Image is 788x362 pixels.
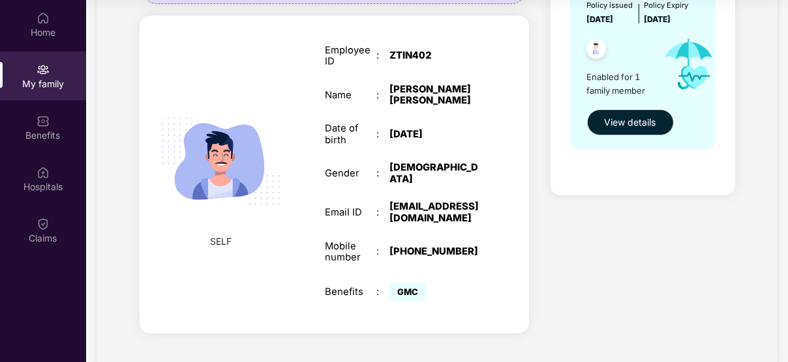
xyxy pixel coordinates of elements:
div: : [376,90,389,102]
span: Enabled for 1 family member [587,70,654,97]
img: svg+xml;base64,PHN2ZyBpZD0iSG9tZSIgeG1sbnM9Imh0dHA6Ly93d3cudzMub3JnLzIwMDAvc3ZnIiB3aWR0aD0iMjAiIG... [37,12,50,25]
div: [EMAIL_ADDRESS][DOMAIN_NAME] [389,201,480,224]
span: SELF [210,234,232,249]
span: [DATE] [644,14,671,24]
span: [DATE] [587,14,614,24]
img: svg+xml;base64,PHN2ZyBpZD0iQmVuZWZpdHMiIHhtbG5zPSJodHRwOi8vd3d3LnczLm9yZy8yMDAwL3N2ZyIgd2lkdGg9Ij... [37,115,50,128]
div: [DATE] [389,129,480,141]
img: svg+xml;base64,PHN2ZyB4bWxucz0iaHR0cDovL3d3dy53My5vcmcvMjAwMC9zdmciIHdpZHRoPSI0OC45NDMiIGhlaWdodD... [581,35,613,67]
div: : [376,168,389,180]
div: : [376,50,389,62]
img: icon [654,26,725,104]
img: svg+xml;base64,PHN2ZyBpZD0iSG9zcGl0YWxzIiB4bWxucz0iaHR0cDovL3d3dy53My5vcmcvMjAwMC9zdmciIHdpZHRoPS... [37,166,50,179]
img: svg+xml;base64,PHN2ZyB3aWR0aD0iMjAiIGhlaWdodD0iMjAiIHZpZXdCb3g9IjAgMCAyMCAyMCIgZmlsbD0ibm9uZSIgeG... [37,63,50,76]
span: GMC [389,283,426,301]
div: Employee ID [325,45,377,68]
div: Date of birth [325,123,377,146]
div: : [376,207,389,219]
div: [PHONE_NUMBER] [389,246,480,258]
div: Name [325,90,377,102]
div: Benefits [325,286,377,298]
div: ZTIN402 [389,50,480,62]
div: [PERSON_NAME] [PERSON_NAME] [389,84,480,107]
div: : [376,246,389,258]
div: Mobile number [325,241,377,264]
div: : [376,129,389,141]
div: : [376,286,389,298]
button: View details [587,109,674,135]
img: svg+xml;base64,PHN2ZyB4bWxucz0iaHR0cDovL3d3dy53My5vcmcvMjAwMC9zdmciIHdpZHRoPSIyMjQiIGhlaWdodD0iMT... [147,88,294,234]
div: Email ID [325,207,377,219]
div: Gender [325,168,377,180]
span: View details [605,115,656,130]
div: [DEMOGRAPHIC_DATA] [389,162,480,185]
img: svg+xml;base64,PHN2ZyBpZD0iQ2xhaW0iIHhtbG5zPSJodHRwOi8vd3d3LnczLm9yZy8yMDAwL3N2ZyIgd2lkdGg9IjIwIi... [37,217,50,230]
